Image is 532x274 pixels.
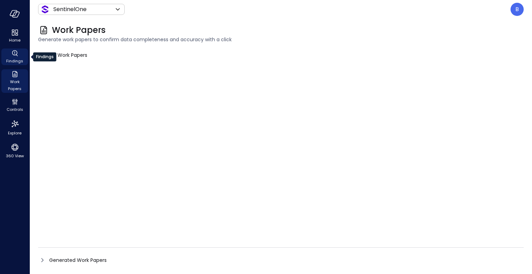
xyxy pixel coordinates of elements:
img: Icon [41,5,49,14]
div: Findings [33,52,56,61]
div: Findings [1,48,28,65]
p: SentinelOne [53,5,87,14]
div: Controls [1,97,28,114]
p: B [515,5,519,14]
span: Generate work papers to confirm data completeness and accuracy with a click [38,36,524,43]
span: 360 View [6,152,24,159]
div: Explore [1,118,28,137]
span: Generated Work Papers [49,256,107,264]
span: My Work Papers [49,51,87,59]
div: Brianr [511,3,524,16]
div: 360 View [1,141,28,160]
span: Explore [8,130,21,136]
div: Home [1,28,28,44]
span: Findings [6,58,23,64]
span: Work Papers [4,78,25,92]
span: Work Papers [52,25,106,36]
span: Controls [7,106,23,113]
span: Home [9,37,20,44]
div: Work Papers [1,69,28,93]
